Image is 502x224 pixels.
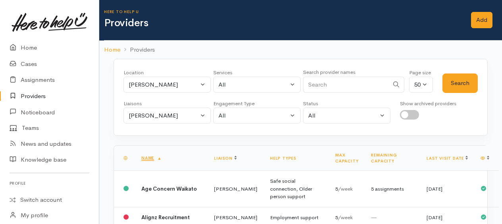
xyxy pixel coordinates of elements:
div: Location [124,69,211,77]
span: /week [338,214,353,221]
div: Page size [409,69,433,77]
div: 50 [414,80,421,89]
div: 5 [335,214,358,222]
div: 5 assignments [371,185,414,193]
a: Help types [270,156,296,161]
h6: Here to help u [104,10,461,14]
button: All [213,77,301,93]
h1: Providers [104,17,461,29]
div: Show archived providers [400,100,456,108]
button: All [213,108,301,124]
button: Kyleigh Pike [124,108,211,124]
div: Services [213,69,301,77]
a: Add [471,12,492,28]
div: All [218,111,288,120]
span: /week [338,185,353,192]
div: 5 [335,185,358,193]
nav: breadcrumb [99,41,502,59]
div: Status [303,100,390,108]
a: Max capacity [335,153,358,164]
span: — [371,214,377,221]
div: [PERSON_NAME] [129,111,199,120]
div: Engagement Type [213,100,301,108]
td: Safe social connection, Older person support [264,171,329,207]
li: Providers [120,45,155,54]
div: Liaisons [124,100,211,108]
td: [DATE] [420,171,474,207]
a: Liaison [214,156,237,161]
td: [PERSON_NAME] [208,171,264,207]
b: Age Concern Waikato [141,185,197,192]
a: Remaining capacity [371,153,397,164]
small: Search provider names [303,69,355,75]
div: All [308,111,378,120]
button: 50 [409,77,433,93]
a: Last visit date [427,156,468,161]
div: All [218,80,288,89]
button: Search [442,73,478,93]
a: Name [141,155,162,160]
div: [PERSON_NAME] [129,80,199,89]
button: All [303,108,390,124]
button: Hamilton [124,77,211,93]
b: Alignz Recruitment [141,214,190,221]
h6: Profile [10,178,89,189]
a: Home [104,45,120,54]
input: Search [303,77,389,93]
